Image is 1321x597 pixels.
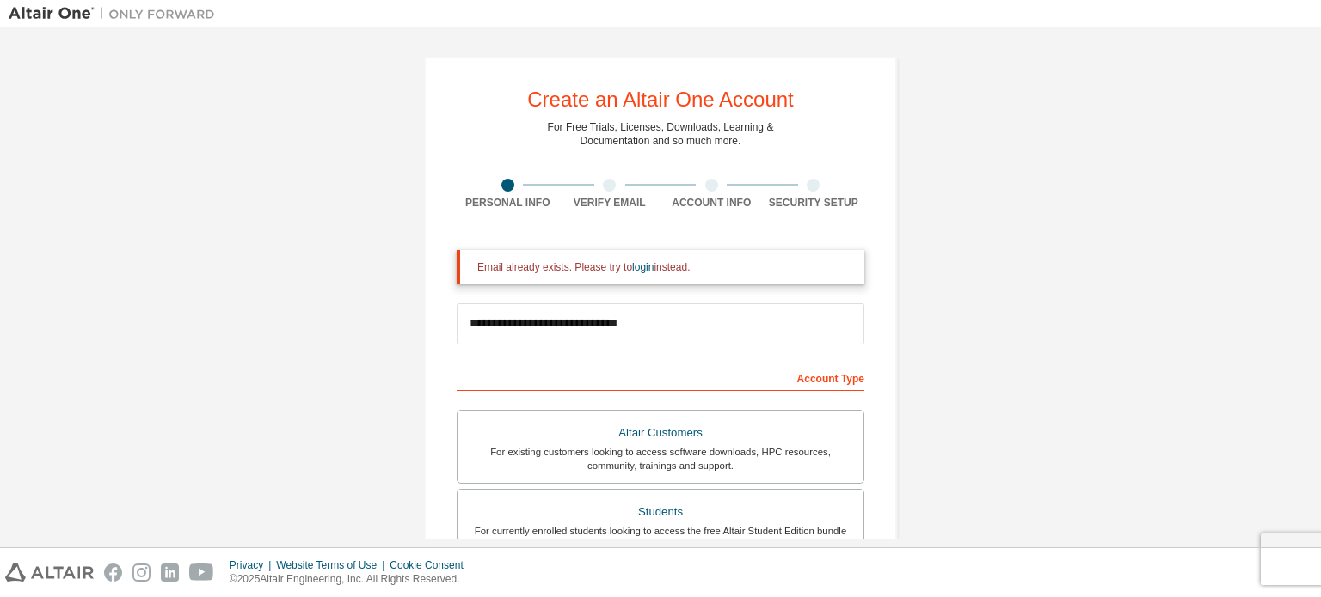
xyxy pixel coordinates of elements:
div: Altair Customers [468,421,853,445]
img: Altair One [9,5,224,22]
div: Email already exists. Please try to instead. [477,260,851,274]
div: Verify Email [559,196,661,210]
img: youtube.svg [189,563,214,582]
p: © 2025 Altair Engineering, Inc. All Rights Reserved. [230,572,474,587]
img: linkedin.svg [161,563,179,582]
div: Account Info [660,196,763,210]
div: Personal Info [457,196,559,210]
a: login [632,261,654,273]
div: For existing customers looking to access software downloads, HPC resources, community, trainings ... [468,445,853,472]
img: altair_logo.svg [5,563,94,582]
div: Create an Altair One Account [527,89,794,110]
div: Cookie Consent [390,558,473,572]
div: Website Terms of Use [276,558,390,572]
div: Account Type [457,363,864,391]
img: instagram.svg [132,563,151,582]
div: For currently enrolled students looking to access the free Altair Student Edition bundle and all ... [468,524,853,551]
img: facebook.svg [104,563,122,582]
div: Students [468,500,853,524]
div: Security Setup [763,196,865,210]
div: Privacy [230,558,276,572]
div: For Free Trials, Licenses, Downloads, Learning & Documentation and so much more. [548,120,774,148]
